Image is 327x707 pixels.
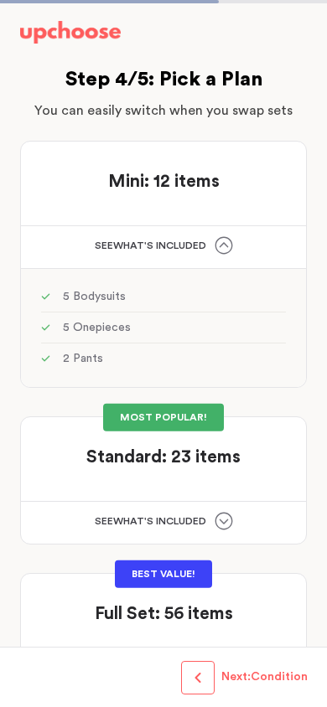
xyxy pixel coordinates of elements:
span: Step 4/5: Pick a Plan [65,70,262,90]
span: w [113,237,123,254]
button: Next:Condition [221,661,308,694]
div: hat's included [21,226,306,268]
span: See [95,237,113,254]
img: UpChoose [20,21,121,44]
div: MOST POPULAR! [103,404,224,431]
div: hat's included [21,502,306,544]
strong: Full Set: 56 items [95,605,233,622]
strong: Mini: 12 items [108,173,220,190]
span: Next: [221,670,308,684]
a: UpChoose [20,21,121,52]
span: See [95,513,113,529]
span: You can easily switch when you swap sets [34,104,293,117]
li: 2 Pants [41,343,286,374]
div: BEST VALUE! [115,560,212,588]
p: Condition [251,670,308,684]
strong: Standard: 23 items [86,448,241,466]
span: w [113,513,123,529]
li: 5 Bodysuits [41,281,286,312]
li: 5 Onepieces [41,312,286,343]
